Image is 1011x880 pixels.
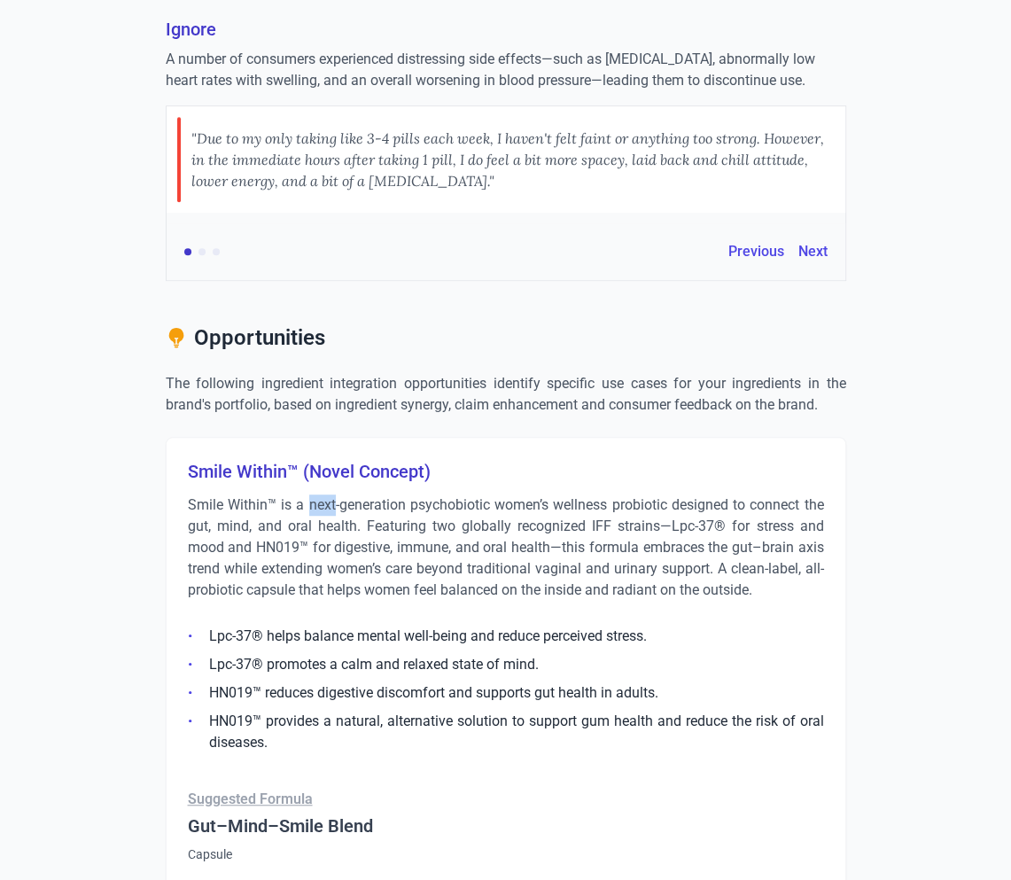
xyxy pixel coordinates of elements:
h3: Smile Within™ (Novel Concept) [188,459,824,484]
button: Next [798,241,828,262]
button: Evidence 1 [184,248,191,255]
button: Previous [728,241,784,262]
div: "Due to my only taking like 3-4 pills each week, I haven't felt faint or anything too strong. How... [191,117,835,202]
button: Evidence 3 [213,248,220,255]
button: Evidence 2 [198,248,206,255]
p: Suggested Formula [188,789,824,810]
li: HN019™ reduces digestive discomfort and supports gut health in adults. [188,682,824,704]
h2: Opportunities [166,323,846,359]
li: Lpc-37® helps balance mental well-being and reduce perceived stress. [188,626,824,647]
p: A number of consumers experienced distressing side effects—such as [MEDICAL_DATA], abnormally low... [166,49,846,91]
h4: Gut–Mind–Smile Blend [188,814,824,838]
li: HN019™ provides a natural, alternative solution to support gum health and reduce the risk of oral... [188,711,824,753]
p: Smile Within™ is a next-generation psychobiotic women’s wellness probiotic designed to connect th... [188,495,824,601]
li: Lpc-37® promotes a calm and relaxed state of mind. [188,654,824,675]
h3: Ignore [166,17,846,42]
p: Capsule [188,845,824,863]
p: The following ingredient integration opportunities identify specific use cases for your ingredien... [166,373,846,416]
